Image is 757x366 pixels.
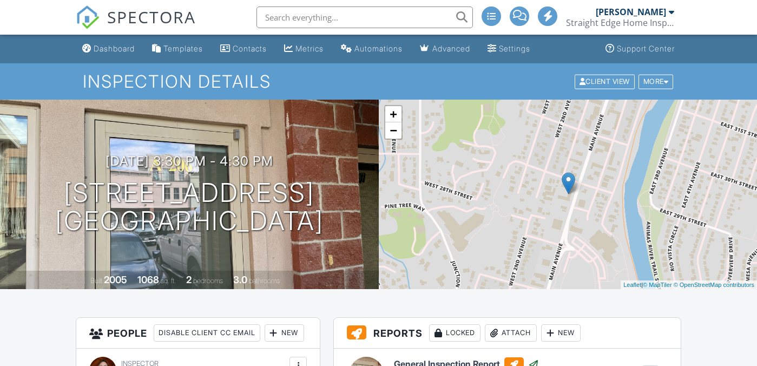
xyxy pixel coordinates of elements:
a: Zoom in [385,106,401,122]
a: Zoom out [385,122,401,139]
div: More [638,74,674,89]
h3: Reports [334,318,681,349]
a: Automations (Advanced) [337,39,407,59]
div: Locked [429,324,480,342]
div: | [621,280,757,290]
a: Metrics [280,39,328,59]
a: Settings [483,39,535,59]
div: 2 [186,274,192,285]
a: © OpenStreetMap contributors [674,282,754,288]
div: Contacts [233,44,267,53]
div: Support Center [617,44,675,53]
div: Client View [575,74,635,89]
a: Support Center [601,39,679,59]
span: bedrooms [193,277,223,285]
div: New [541,324,581,342]
h3: People [76,318,320,349]
input: Search everything... [256,6,473,28]
a: Contacts [216,39,271,59]
a: Templates [148,39,207,59]
div: 1068 [137,274,159,285]
div: Disable Client CC Email [154,324,260,342]
a: Dashboard [78,39,139,59]
div: Straight Edge Home Inspections [566,17,674,28]
span: sq. ft. [161,277,176,285]
div: Attach [485,324,537,342]
div: Advanced [432,44,470,53]
div: Metrics [295,44,324,53]
div: [PERSON_NAME] [596,6,666,17]
div: New [265,324,304,342]
a: SPECTORA [76,15,196,37]
div: 2005 [104,274,127,285]
img: The Best Home Inspection Software - Spectora [76,5,100,29]
span: Built [90,277,102,285]
div: Dashboard [94,44,135,53]
a: © MapTiler [643,282,672,288]
div: Automations [354,44,403,53]
span: SPECTORA [107,5,196,28]
span: bathrooms [249,277,280,285]
h3: [DATE] 3:30 pm - 4:30 pm [106,154,273,168]
h1: Inspection Details [83,72,675,91]
h1: [STREET_ADDRESS] [GEOGRAPHIC_DATA] [55,179,324,236]
div: Settings [499,44,530,53]
a: Advanced [416,39,475,59]
a: Client View [574,77,637,85]
div: Templates [163,44,203,53]
a: Leaflet [623,282,641,288]
div: 3.0 [233,274,247,285]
